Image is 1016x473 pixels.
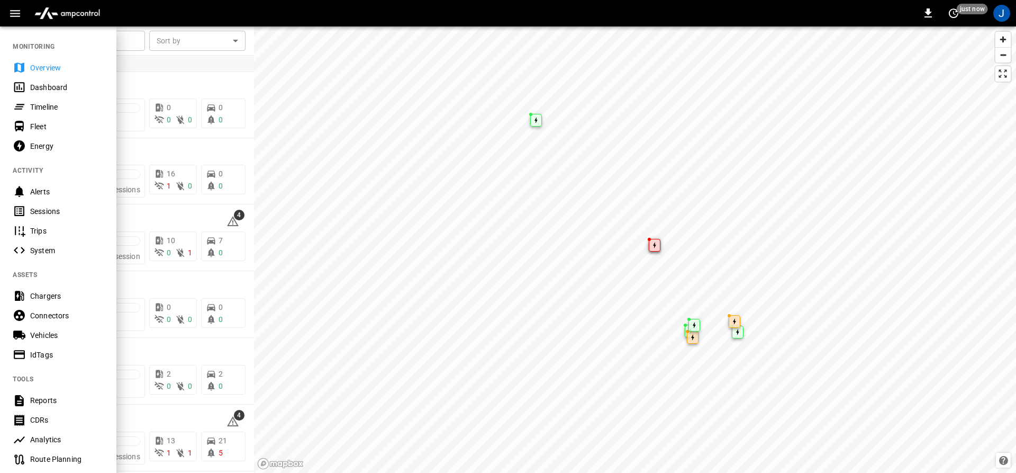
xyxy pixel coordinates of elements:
[30,63,104,73] div: Overview
[30,206,104,217] div: Sessions
[30,245,104,256] div: System
[30,291,104,301] div: Chargers
[30,82,104,93] div: Dashboard
[30,395,104,406] div: Reports
[30,330,104,341] div: Vehicles
[30,226,104,236] div: Trips
[945,5,962,22] button: set refresh interval
[30,141,104,151] div: Energy
[30,350,104,360] div: IdTags
[30,454,104,465] div: Route Planning
[30,186,104,197] div: Alerts
[30,310,104,321] div: Connectors
[30,434,104,445] div: Analytics
[30,102,104,112] div: Timeline
[957,4,988,14] span: just now
[993,5,1010,22] div: profile-icon
[30,3,104,23] img: ampcontrol.io logo
[30,415,104,425] div: CDRs
[30,121,104,132] div: Fleet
